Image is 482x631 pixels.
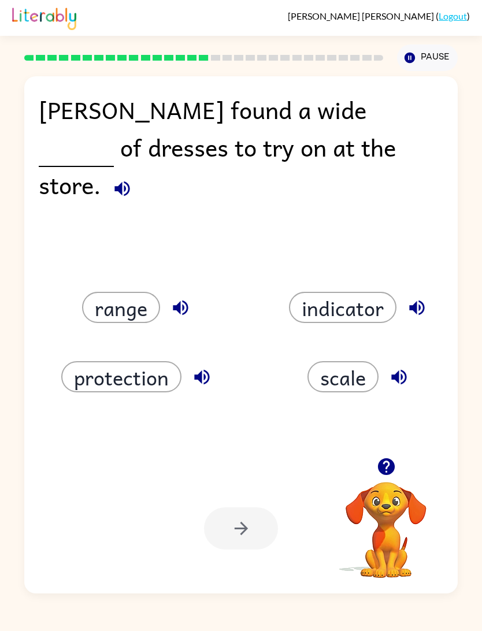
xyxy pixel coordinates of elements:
[328,464,444,580] video: Your browser must support playing .mp4 files to use Literably. Please try using another browser.
[288,10,470,21] div: ( )
[12,5,76,30] img: Literably
[307,361,379,392] button: scale
[289,292,396,323] button: indicator
[288,10,436,21] span: [PERSON_NAME] [PERSON_NAME]
[39,91,444,177] div: [PERSON_NAME] found a wide of dresses to try on at the store.
[61,361,181,392] button: protection
[82,292,160,323] button: range
[439,10,467,21] a: Logout
[397,44,458,71] button: Pause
